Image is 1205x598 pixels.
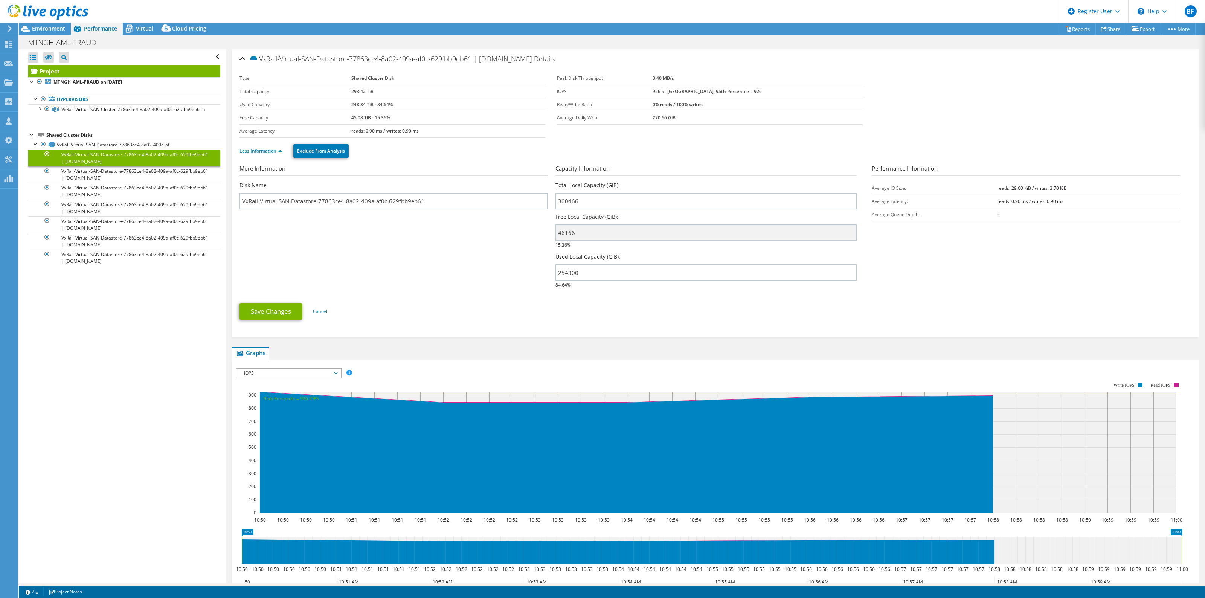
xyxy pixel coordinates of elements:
text: 10:58 [1033,517,1045,523]
text: 100 [249,496,256,503]
label: Total Capacity [239,88,351,95]
text: 10:52 [461,517,472,523]
text: 10:55 [781,517,793,523]
text: 10:59 [1079,517,1091,523]
b: MTNGH_AML-FRAUD on [DATE] [53,79,122,85]
text: 10:58 [1010,517,1022,523]
b: 0% reads / 100% writes [653,101,703,108]
text: 10:51 [392,517,403,523]
text: 10:54 [659,566,671,572]
text: 11:00 [1176,566,1188,572]
a: 2 [20,587,44,596]
text: 10:50 [254,517,266,523]
text: 10:52 [424,566,436,572]
b: 2 [997,211,1000,218]
text: 10:58 [988,566,1000,572]
text: 10:51 [346,566,357,572]
text: 10:59 [1145,566,1157,572]
b: 293.42 TiB [351,88,374,95]
text: 10:56 [800,566,812,572]
a: Less Information [239,148,282,154]
text: 10:58 [1067,566,1078,572]
a: Save Changes [239,303,302,320]
text: 10:52 [506,517,518,523]
span: VxRail-Virtual-SAN-Datastore-77863ce4-8a02-409a-af0c-629fbb9eb61 | [DOMAIN_NAME] [249,54,532,63]
text: 10:56 [827,517,839,523]
td: Average Queue Depth: [872,208,997,221]
b: Shared Cluster Disk [351,75,394,81]
a: VxRail-Virtual-SAN-Cluster-77863ce4-8a02-409a-af0c-629fbb9eb61b [28,104,220,114]
a: VxRail-Virtual-SAN-Datastore-77863ce4-8a02-409a-af0c-629fbb9eb61 | [DOMAIN_NAME] [28,166,220,183]
text: 10:53 [596,566,608,572]
text: 10:50 [236,566,248,572]
text: 10:51 [346,517,357,523]
span: IOPS [240,369,337,378]
b: reads: 29.60 KiB / writes: 3.70 KiB [997,185,1067,191]
text: 10:51 [409,566,420,572]
text: 10:51 [415,517,426,523]
text: 10:51 [369,517,380,523]
text: 10:54 [667,517,678,523]
text: 10:53 [529,517,541,523]
a: Share [1095,23,1126,35]
label: Type [239,75,351,82]
text: 10:55 [753,566,765,572]
span: VxRail-Virtual-SAN-Cluster-77863ce4-8a02-409a-af0c-629fbb9eb61b [61,106,205,113]
text: 10:51 [377,566,389,572]
text: 10:55 [735,517,747,523]
span: Graphs [236,349,265,357]
span: BF [1185,5,1197,17]
text: 900 [249,392,256,398]
label: Used Capacity [239,101,351,108]
a: MTNGH_AML-FRAUD on [DATE] [28,77,220,87]
a: VxRail-Virtual-SAN-Datastore-77863ce4-8a02-409a-af0c-629fbb9eb61 | [DOMAIN_NAME] [28,216,220,233]
b: 248.34 TiB - 84.64% [351,101,393,108]
label: Free Capacity [239,114,351,122]
text: 10:52 [440,566,451,572]
a: Project Notes [43,587,87,596]
text: 10:57 [964,517,976,523]
a: Cancel [313,308,327,314]
text: 10:58 [1051,566,1063,572]
text: 10:56 [831,566,843,572]
a: VxRail-Virtual-SAN-Datastore-77863ce4-8a02-409a-af0c-629fbb9eb61 | [DOMAIN_NAME] [28,250,220,266]
text: 10:55 [769,566,781,572]
h3: Capacity Information [555,164,856,176]
b: reads: 0.90 ms / writes: 0.90 ms [351,128,419,134]
text: 10:57 [957,566,969,572]
text: 10:50 [252,566,264,572]
text: 400 [249,457,256,464]
td: Average Latency: [872,195,997,208]
span: Environment [32,25,65,32]
div: 15.36% [555,213,856,249]
text: 10:58 [1035,566,1047,572]
text: 10:53 [575,517,587,523]
text: 10:53 [549,566,561,572]
text: 10:52 [484,517,495,523]
text: 10:50 [299,566,310,572]
text: 10:50 [283,566,295,572]
text: 700 [249,418,256,424]
text: 10:53 [534,566,546,572]
text: 10:54 [644,517,655,523]
text: 10:59 [1082,566,1094,572]
text: 10:56 [873,517,885,523]
label: Read/Write Ratio [557,101,653,108]
a: Reports [1060,23,1096,35]
a: VxRail-Virtual-SAN-Datastore-77863ce4-8a02-409a-af0c-629fbb9eb61 | [DOMAIN_NAME] [28,149,220,166]
text: 10:55 [712,517,724,523]
td: Average IO Size: [872,182,997,195]
label: Average Latency [239,127,351,135]
text: 10:59 [1129,566,1141,572]
text: 10:54 [689,517,701,523]
a: Project [28,65,220,77]
text: 10:54 [621,517,633,523]
text: 10:54 [644,566,655,572]
text: 10:58 [1020,566,1031,572]
b: 926 at [GEOGRAPHIC_DATA], 95th Percentile = 926 [653,88,762,95]
text: 10:53 [581,566,593,572]
label: Free Local Capacity (GiB): [555,213,618,221]
text: 11:00 [1171,517,1182,523]
text: 10:55 [738,566,749,572]
label: Total Local Capacity (GiB): [555,182,620,189]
